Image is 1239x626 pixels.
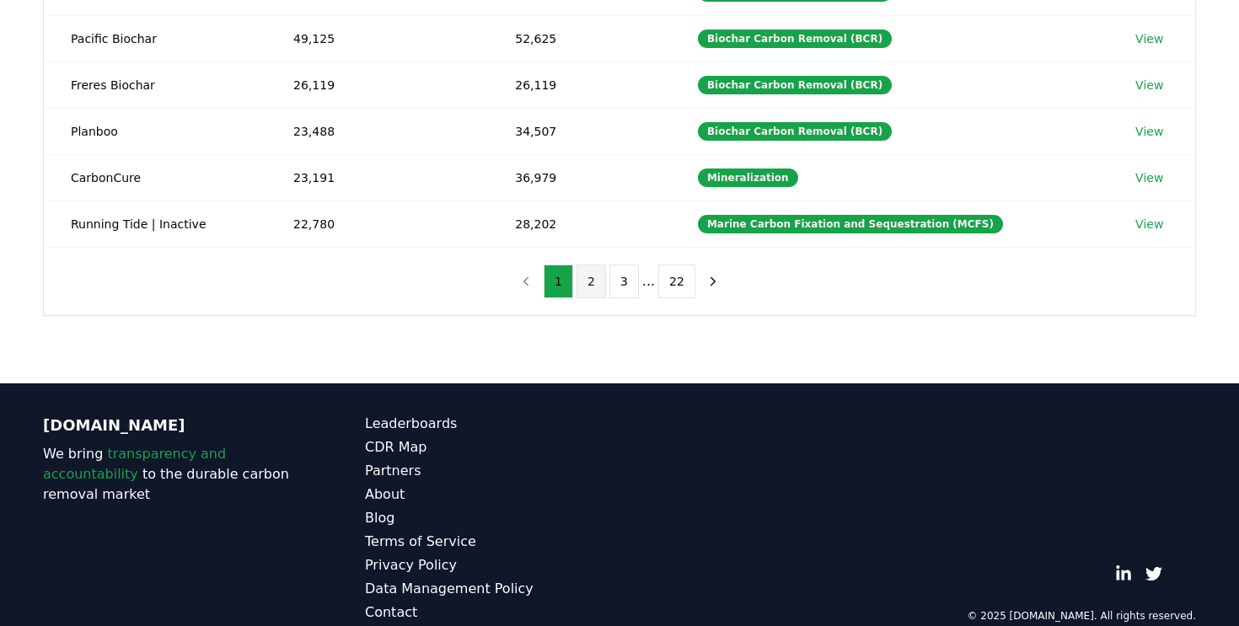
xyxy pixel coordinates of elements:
div: Mineralization [698,169,798,187]
p: [DOMAIN_NAME] [43,414,298,437]
a: LinkedIn [1115,565,1132,582]
td: 23,488 [266,108,488,154]
a: Twitter [1145,565,1162,582]
a: Terms of Service [365,532,619,552]
td: Freres Biochar [44,62,266,108]
a: Data Management Policy [365,579,619,599]
a: View [1135,30,1163,47]
td: 28,202 [488,201,671,247]
p: We bring to the durable carbon removal market [43,444,298,505]
span: transparency and accountability [43,446,226,482]
button: 2 [577,265,606,298]
button: next page [699,265,727,298]
td: 26,119 [488,62,671,108]
button: 22 [658,265,695,298]
td: CarbonCure [44,154,266,201]
a: Privacy Policy [365,555,619,575]
td: Pacific Biochar [44,15,266,62]
a: CDR Map [365,437,619,457]
a: Partners [365,461,619,481]
td: Planboo [44,108,266,154]
a: Contact [365,602,619,623]
a: View [1135,123,1163,140]
td: 36,979 [488,154,671,201]
a: View [1135,216,1163,233]
td: 22,780 [266,201,488,247]
a: View [1135,77,1163,94]
a: View [1135,169,1163,186]
td: 52,625 [488,15,671,62]
div: Biochar Carbon Removal (BCR) [698,29,892,48]
td: Running Tide | Inactive [44,201,266,247]
div: Marine Carbon Fixation and Sequestration (MCFS) [698,215,1003,233]
a: Blog [365,508,619,528]
a: Leaderboards [365,414,619,434]
button: 3 [609,265,639,298]
td: 23,191 [266,154,488,201]
button: 1 [544,265,573,298]
p: © 2025 [DOMAIN_NAME]. All rights reserved. [967,609,1196,623]
div: Biochar Carbon Removal (BCR) [698,76,892,94]
li: ... [642,271,655,292]
td: 34,507 [488,108,671,154]
td: 26,119 [266,62,488,108]
div: Biochar Carbon Removal (BCR) [698,122,892,141]
td: 49,125 [266,15,488,62]
a: About [365,484,619,505]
